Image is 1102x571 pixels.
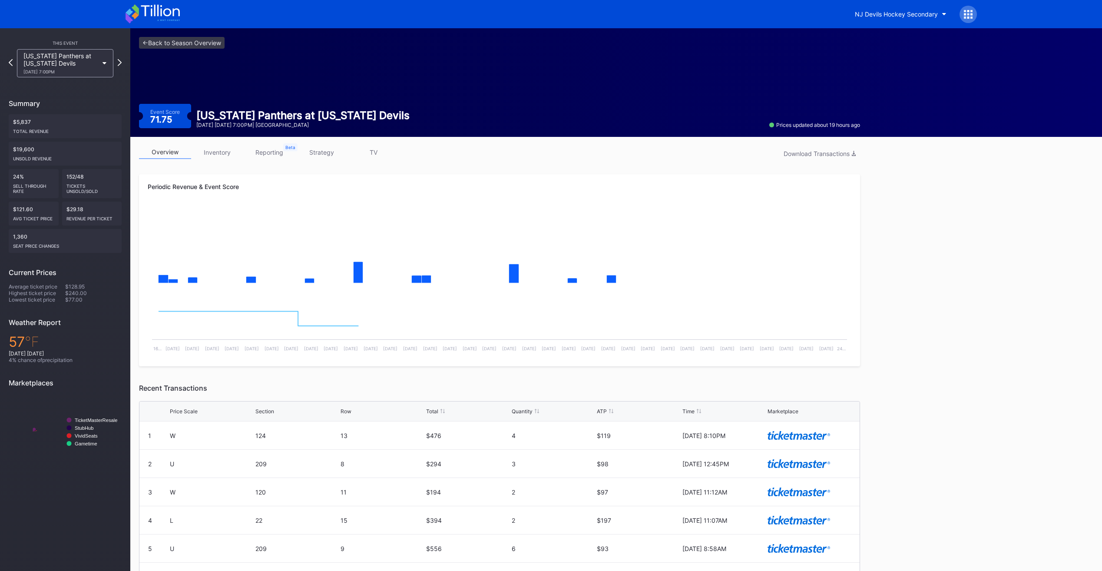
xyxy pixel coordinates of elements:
[23,52,98,74] div: [US_STATE] Panthers at [US_STATE] Devils
[255,488,339,496] div: 120
[9,318,122,327] div: Weather Report
[768,544,830,552] img: ticketmaster.svg
[185,346,199,351] text: [DATE]
[661,346,675,351] text: [DATE]
[9,333,122,350] div: 57
[205,346,219,351] text: [DATE]
[75,433,98,438] text: VividSeats
[255,545,339,552] div: 209
[482,346,496,351] text: [DATE]
[522,346,536,351] text: [DATE]
[13,212,54,221] div: Avg ticket price
[682,460,766,468] div: [DATE] 12:45PM
[682,517,766,524] div: [DATE] 11:07AM
[139,384,860,392] div: Recent Transactions
[799,346,814,351] text: [DATE]
[341,488,424,496] div: 11
[768,459,830,468] img: ticketmaster.svg
[403,346,417,351] text: [DATE]
[148,488,152,496] div: 3
[148,206,851,292] svg: Chart title
[512,408,533,415] div: Quantity
[341,545,424,552] div: 9
[9,99,122,108] div: Summary
[9,283,65,290] div: Average ticket price
[779,346,794,351] text: [DATE]
[62,202,122,226] div: $29.18
[740,346,754,351] text: [DATE]
[170,460,253,468] div: U
[641,346,655,351] text: [DATE]
[597,408,607,415] div: ATP
[779,148,860,159] button: Download Transactions
[295,146,347,159] a: strategy
[426,460,510,468] div: $294
[601,346,616,351] text: [DATE]
[597,545,680,552] div: $93
[13,180,54,194] div: Sell Through Rate
[150,109,180,115] div: Event Score
[304,346,318,351] text: [DATE]
[165,346,180,351] text: [DATE]
[347,146,400,159] a: TV
[13,240,117,249] div: seat price changes
[341,408,351,415] div: Row
[170,545,253,552] div: U
[341,460,424,468] div: 8
[148,545,152,552] div: 5
[255,517,339,524] div: 22
[426,517,510,524] div: $394
[9,229,122,253] div: 1,360
[682,432,766,439] div: [DATE] 8:10PM
[426,408,438,415] div: Total
[819,346,834,351] text: [DATE]
[443,346,457,351] text: [DATE]
[191,146,243,159] a: inventory
[75,418,117,423] text: TicketMasterResale
[502,346,516,351] text: [DATE]
[9,290,65,296] div: Highest ticket price
[768,516,830,524] img: ticketmaster.svg
[512,432,595,439] div: 4
[153,346,162,351] text: 16…
[597,517,680,524] div: $197
[426,488,510,496] div: $194
[148,517,152,524] div: 4
[25,333,39,350] span: ℉
[680,346,695,351] text: [DATE]
[9,40,122,46] div: This Event
[581,346,596,351] text: [DATE]
[62,169,122,198] div: 152/48
[148,292,851,358] svg: Chart title
[768,408,798,415] div: Marketplace
[9,202,59,226] div: $121.60
[855,10,938,18] div: NJ Devils Hockey Secondary
[196,122,410,128] div: [DATE] [DATE] 7:00PM | [GEOGRAPHIC_DATA]
[426,432,510,439] div: $476
[621,346,635,351] text: [DATE]
[760,346,774,351] text: [DATE]
[426,545,510,552] div: $556
[13,153,117,161] div: Unsold Revenue
[170,432,253,439] div: W
[148,183,851,190] div: Periodic Revenue & Event Score
[9,268,122,277] div: Current Prices
[9,114,122,138] div: $5,837
[562,346,576,351] text: [DATE]
[245,346,259,351] text: [DATE]
[13,125,117,134] div: Total Revenue
[243,146,295,159] a: reporting
[512,460,595,468] div: 3
[9,296,65,303] div: Lowest ticket price
[170,408,198,415] div: Price Scale
[139,37,225,49] a: <-Back to Season Overview
[255,408,274,415] div: Section
[9,378,122,387] div: Marketplaces
[768,431,830,439] img: ticketmaster.svg
[170,517,253,524] div: L
[23,69,98,74] div: [DATE] 7:00PM
[341,432,424,439] div: 13
[423,346,437,351] text: [DATE]
[597,460,680,468] div: $98
[341,517,424,524] div: 15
